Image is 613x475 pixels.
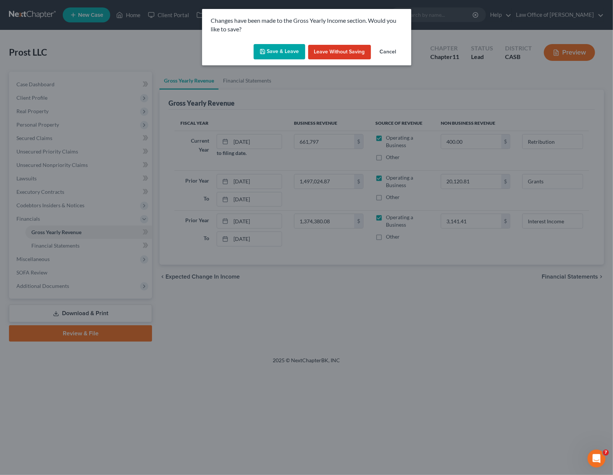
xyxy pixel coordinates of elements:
[374,45,402,60] button: Cancel
[308,45,371,60] button: Leave without Saving
[254,44,305,60] button: Save & Leave
[211,16,402,34] p: Changes have been made to the Gross Yearly Income section. Would you like to save?
[588,450,606,468] iframe: Intercom live chat
[603,450,609,456] span: 7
